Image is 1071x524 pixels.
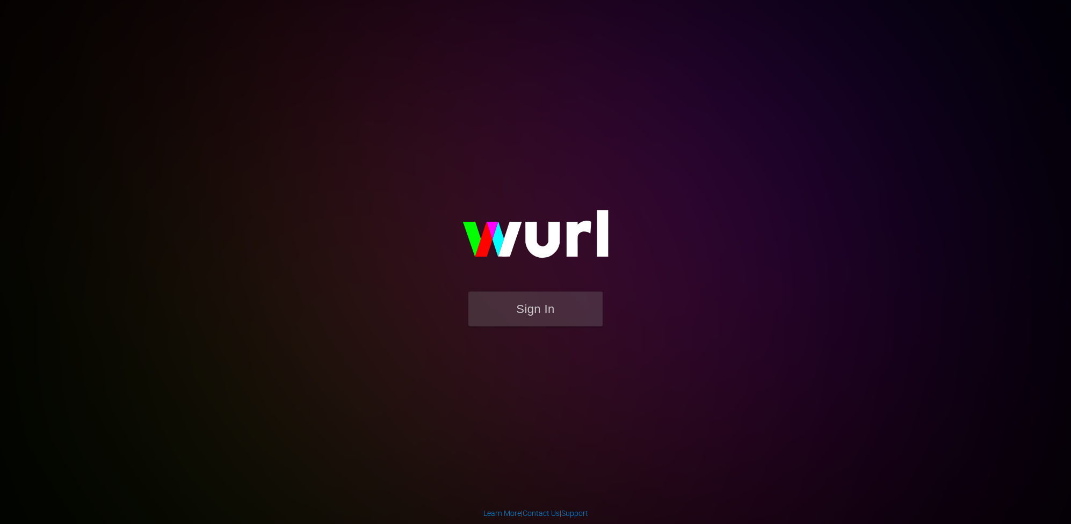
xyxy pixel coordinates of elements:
[561,509,588,518] a: Support
[428,187,643,291] img: wurl-logo-on-black-223613ac3d8ba8fe6dc639794a292ebdb59501304c7dfd60c99c58986ef67473.svg
[523,509,560,518] a: Contact Us
[468,292,603,326] button: Sign In
[483,509,521,518] a: Learn More
[483,508,588,519] div: | |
